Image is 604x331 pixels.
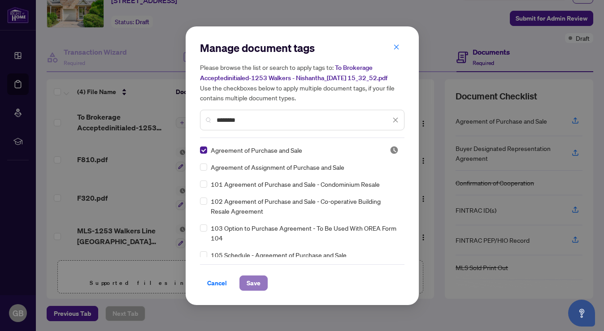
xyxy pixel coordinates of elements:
[99,53,151,59] div: Keywords by Traffic
[14,23,22,30] img: website_grey.svg
[25,14,44,21] div: v 4.0.25
[211,162,344,172] span: Agreement of Assignment of Purchase and Sale
[568,300,595,327] button: Open asap
[390,146,399,155] span: Pending Review
[390,146,399,155] img: status
[89,52,96,59] img: tab_keywords_by_traffic_grey.svg
[393,44,400,50] span: close
[211,223,399,243] span: 103 Option to Purchase Agreement - To Be Used With OREA Form 104
[14,14,22,21] img: logo_orange.svg
[200,62,404,103] h5: Please browse the list or search to apply tags to: Use the checkboxes below to apply multiple doc...
[211,145,302,155] span: Agreement of Purchase and Sale
[247,276,261,290] span: Save
[207,276,227,290] span: Cancel
[211,196,399,216] span: 102 Agreement of Purchase and Sale - Co-operative Building Resale Agreement
[392,117,399,123] span: close
[200,41,404,55] h2: Manage document tags
[200,275,234,291] button: Cancel
[211,250,347,260] span: 105 Schedule - Agreement of Purchase and Sale
[23,23,148,30] div: Domain: [PERSON_NAME][DOMAIN_NAME]
[239,275,268,291] button: Save
[34,53,80,59] div: Domain Overview
[200,64,387,82] span: To Brokerage Acceptedinitialed-1253 Walkers - Nishantha_[DATE] 15_32_52.pdf
[211,179,380,189] span: 101 Agreement of Purchase and Sale - Condominium Resale
[24,52,31,59] img: tab_domain_overview_orange.svg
